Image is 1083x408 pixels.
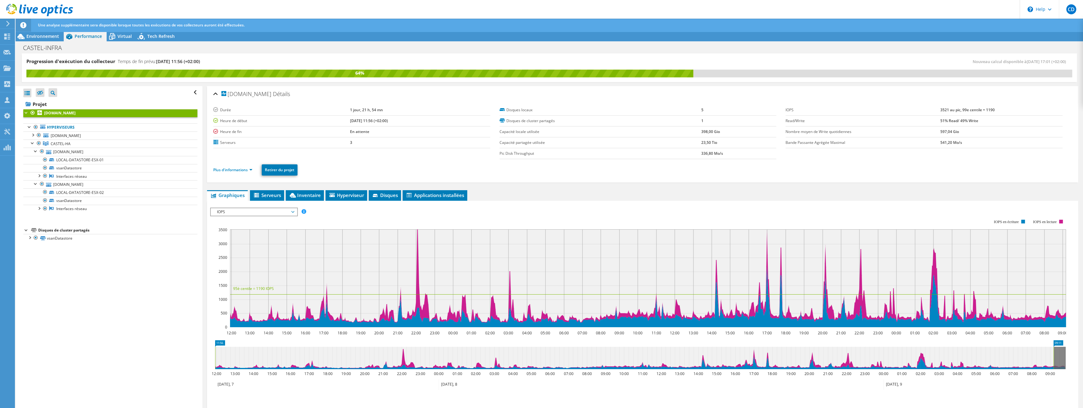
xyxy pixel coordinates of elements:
text: 500 [221,310,227,316]
span: Nouveau calcul disponible à [973,59,1069,64]
text: 01:00 [466,330,476,336]
label: Heure de fin [213,129,350,135]
text: IOPS en écriture [994,220,1019,224]
span: Serveurs [253,192,281,198]
b: 5 [701,107,703,112]
h4: Temps de fin prévu: [118,58,200,65]
label: Capacité locale utilisée [500,129,701,135]
text: 01:00 [897,371,906,376]
text: 04:00 [965,330,975,336]
svg: \n [1027,7,1033,12]
text: 12:00 [656,371,666,376]
a: Retirer du projet [262,164,297,176]
text: 13:00 [675,371,684,376]
text: 22:00 [411,330,421,336]
a: Interfaces réseau [23,205,197,213]
span: IOPS [214,208,294,216]
a: Plus d'informations [213,167,252,172]
div: 64% [26,70,693,76]
a: LOCAL-DATASTORE-ESX-02 [23,188,197,196]
b: 398,00 Gio [701,129,720,134]
text: 20:00 [818,330,827,336]
text: 2500 [219,255,227,260]
span: Tech Refresh [147,33,175,39]
span: Hyperviseur [329,192,364,198]
text: 15:00 [282,330,291,336]
a: Hyperviseurs [23,123,197,131]
span: Environnement [26,33,59,39]
text: 23:00 [873,330,883,336]
label: Bande Passante Agrégée Maximal [786,140,940,146]
text: 95è centile = 1190 IOPS [233,286,274,291]
label: Nombre moyen de Write quotidiennes [786,129,940,135]
text: 03:00 [503,330,513,336]
text: 23:00 [415,371,425,376]
text: 17:00 [319,330,328,336]
b: 23,50 Tio [701,140,717,145]
text: 04:00 [522,330,532,336]
text: 20:00 [360,371,369,376]
text: 04:00 [952,371,962,376]
span: [DOMAIN_NAME] [51,133,81,138]
text: 0 [225,324,227,330]
text: 18:00 [781,330,790,336]
text: 05:00 [540,330,550,336]
text: 17:00 [762,330,772,336]
a: CASTEL-HA [23,140,197,148]
text: 13:00 [245,330,254,336]
label: Heure de début [213,118,350,124]
text: 02:00 [915,371,925,376]
b: 3521 au pic, 99e centile = 1190 [940,107,995,112]
text: 12:00 [226,330,236,336]
a: [DOMAIN_NAME] [23,180,197,188]
a: [DOMAIN_NAME] [23,148,197,156]
text: 16:00 [730,371,740,376]
span: Une analyse supplémentaire sera disponible lorsque toutes les exécutions de vos collecteurs auron... [38,22,245,28]
b: 1 [701,118,703,123]
text: 06:00 [1002,330,1012,336]
text: 06:00 [559,330,569,336]
text: 09:00 [601,371,610,376]
a: Projet [23,99,197,109]
label: Read/Write [786,118,940,124]
text: 00:00 [891,330,901,336]
span: Disques [372,192,398,198]
text: 07:00 [1021,330,1030,336]
text: 21:00 [378,371,388,376]
text: 10:00 [633,330,642,336]
text: 10:00 [619,371,629,376]
text: 12:00 [670,330,679,336]
text: 14:00 [707,330,716,336]
text: 05:00 [984,330,993,336]
text: 08:00 [1039,330,1049,336]
span: CASTEL-HA [51,141,71,146]
b: En attente [350,129,369,134]
text: 08:00 [1027,371,1036,376]
text: 3000 [219,241,227,246]
b: 597,04 Gio [940,129,959,134]
text: 21:00 [836,330,846,336]
b: 3 [350,140,352,145]
text: 05:00 [526,371,536,376]
text: 02:00 [471,371,480,376]
text: 03:00 [947,330,956,336]
b: 541,20 Mo/s [940,140,962,145]
text: 15:00 [725,330,735,336]
span: Détails [273,90,290,98]
label: IOPS [786,107,940,113]
b: 1 jour, 21 h, 54 mn [350,107,383,112]
span: Virtual [118,33,132,39]
text: 22:00 [854,330,864,336]
text: 07:00 [1008,371,1018,376]
label: Capacité partagée utilisée [500,140,701,146]
text: IOPS en lecture [1033,220,1057,224]
text: 19:00 [341,371,351,376]
b: 51% Read/ 49% Write [940,118,978,123]
text: 13:00 [688,330,698,336]
text: 02:00 [928,330,938,336]
text: 19:00 [799,330,809,336]
span: Applications installées [406,192,464,198]
text: 08:00 [596,330,605,336]
text: 09:00 [1058,330,1067,336]
text: 03:00 [489,371,499,376]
